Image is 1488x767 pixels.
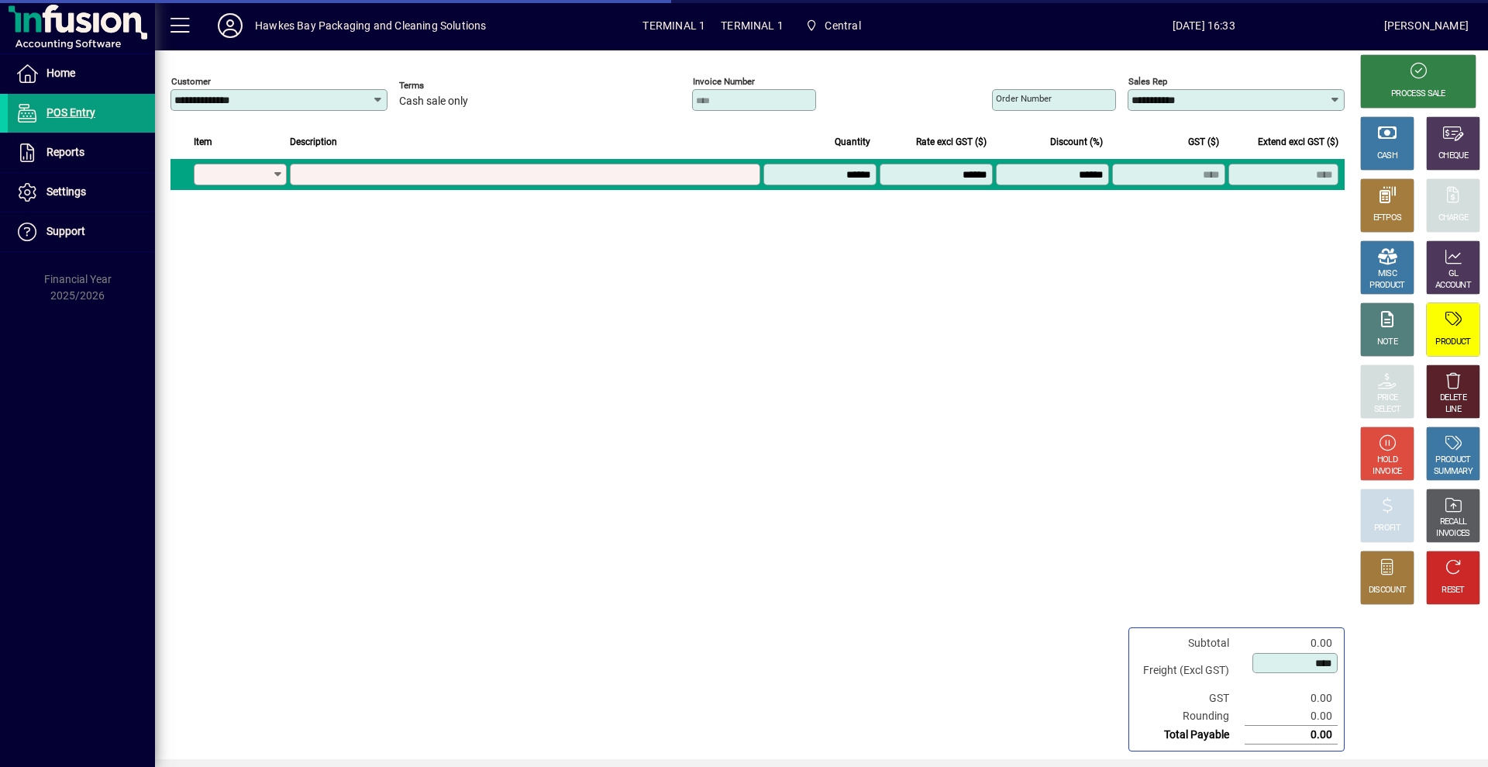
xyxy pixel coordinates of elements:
[8,212,155,251] a: Support
[1258,133,1338,150] span: Extend excl GST ($)
[1377,392,1398,404] div: PRICE
[1384,13,1469,38] div: [PERSON_NAME]
[1050,133,1103,150] span: Discount (%)
[1440,392,1466,404] div: DELETE
[1245,726,1338,745] td: 0.00
[205,12,255,40] button: Profile
[290,133,337,150] span: Description
[1435,337,1470,348] div: PRODUCT
[1135,652,1245,689] td: Freight (Excl GST)
[1128,76,1167,87] mat-label: Sales rep
[8,133,155,172] a: Reports
[1369,280,1404,292] div: PRODUCT
[825,13,860,38] span: Central
[1448,268,1459,280] div: GL
[46,185,86,198] span: Settings
[1438,212,1469,224] div: CHARGE
[642,13,705,38] span: TERMINAL 1
[1377,150,1397,162] div: CASH
[399,81,492,91] span: Terms
[1373,212,1402,224] div: EFTPOS
[1245,634,1338,652] td: 0.00
[8,173,155,212] a: Settings
[1391,88,1445,100] div: PROCESS SALE
[1024,13,1384,38] span: [DATE] 16:33
[1435,280,1471,292] div: ACCOUNT
[799,12,867,40] span: Central
[8,54,155,93] a: Home
[916,133,987,150] span: Rate excl GST ($)
[1135,707,1245,726] td: Rounding
[255,13,487,38] div: Hawkes Bay Packaging and Cleaning Solutions
[1378,268,1397,280] div: MISC
[1135,689,1245,707] td: GST
[1438,150,1468,162] div: CHEQUE
[1441,585,1465,596] div: RESET
[1374,404,1401,416] div: SELECT
[1374,523,1400,534] div: PROFIT
[693,76,755,87] mat-label: Invoice number
[171,76,211,87] mat-label: Customer
[46,67,75,79] span: Home
[1436,528,1469,540] div: INVOICES
[1135,726,1245,745] td: Total Payable
[46,106,95,119] span: POS Entry
[835,133,870,150] span: Quantity
[1377,337,1397,348] div: NOTE
[1369,585,1406,596] div: DISCOUNT
[1245,707,1338,726] td: 0.00
[1435,454,1470,466] div: PRODUCT
[46,146,84,158] span: Reports
[1445,404,1461,416] div: LINE
[399,95,468,108] span: Cash sale only
[1377,454,1397,466] div: HOLD
[1188,133,1219,150] span: GST ($)
[996,93,1052,104] mat-label: Order number
[721,13,784,38] span: TERMINAL 1
[1440,517,1467,528] div: RECALL
[1434,466,1472,478] div: SUMMARY
[46,225,85,237] span: Support
[1245,689,1338,707] td: 0.00
[1135,634,1245,652] td: Subtotal
[1373,466,1401,478] div: INVOICE
[194,133,212,150] span: Item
